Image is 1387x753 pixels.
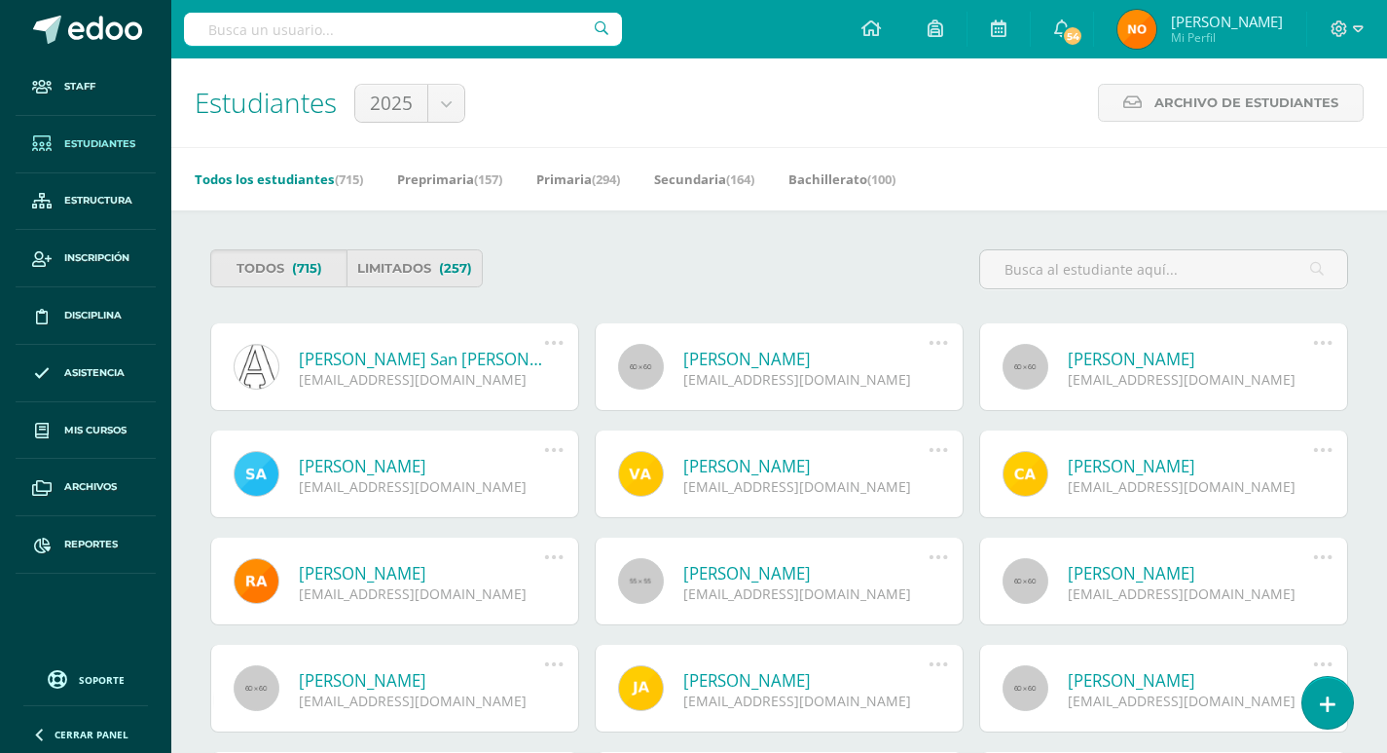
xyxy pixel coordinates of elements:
span: Staff [64,79,95,94]
span: (157) [474,170,502,188]
img: 5ab026cfe20b66e6dbc847002bf25bcf.png [1117,10,1156,49]
a: Bachillerato(100) [788,164,895,195]
span: (715) [292,250,322,286]
a: Reportes [16,516,156,574]
a: [PERSON_NAME] [299,562,544,584]
span: Cerrar panel [55,728,128,741]
a: Disciplina [16,287,156,345]
a: Limitados(257) [347,249,483,287]
span: Estudiantes [64,136,135,152]
input: Busca un usuario... [184,13,622,46]
a: Asistencia [16,345,156,402]
a: Inscripción [16,230,156,287]
a: Estudiantes [16,116,156,173]
a: 2025 [355,85,464,122]
span: (257) [439,250,472,286]
a: Todos(715) [210,249,347,287]
span: Asistencia [64,365,125,381]
span: Inscripción [64,250,129,266]
a: [PERSON_NAME] [683,562,929,584]
a: Archivos [16,459,156,516]
div: [EMAIL_ADDRESS][DOMAIN_NAME] [683,477,929,496]
span: Archivos [64,479,117,495]
div: [EMAIL_ADDRESS][DOMAIN_NAME] [1068,370,1313,389]
a: Soporte [23,665,148,692]
span: (100) [867,170,895,188]
a: Staff [16,58,156,116]
div: [EMAIL_ADDRESS][DOMAIN_NAME] [1068,477,1313,496]
div: [EMAIL_ADDRESS][DOMAIN_NAME] [299,370,544,389]
a: Mis cursos [16,402,156,460]
span: (164) [726,170,754,188]
a: [PERSON_NAME] [683,348,929,370]
div: [EMAIL_ADDRESS][DOMAIN_NAME] [683,692,929,710]
span: 54 [1062,25,1083,47]
div: [EMAIL_ADDRESS][DOMAIN_NAME] [299,584,544,603]
div: [EMAIL_ADDRESS][DOMAIN_NAME] [683,370,929,389]
span: (715) [335,170,363,188]
span: Estructura [64,193,132,208]
a: [PERSON_NAME] [299,455,544,477]
a: Estructura [16,173,156,231]
div: [EMAIL_ADDRESS][DOMAIN_NAME] [1068,692,1313,710]
span: Mi Perfil [1171,29,1283,46]
a: Preprimaria(157) [397,164,502,195]
span: Archivo de Estudiantes [1154,85,1338,121]
a: [PERSON_NAME] [1068,455,1313,477]
a: [PERSON_NAME] [683,455,929,477]
span: Mis cursos [64,423,127,438]
a: [PERSON_NAME] [1068,669,1313,692]
a: Todos los estudiantes(715) [195,164,363,195]
div: [EMAIL_ADDRESS][DOMAIN_NAME] [683,584,929,603]
a: [PERSON_NAME] [1068,562,1313,584]
a: Secundaria(164) [654,164,754,195]
span: [PERSON_NAME] [1171,12,1283,31]
span: 2025 [370,85,413,122]
a: [PERSON_NAME] San [PERSON_NAME] [299,348,544,370]
a: Archivo de Estudiantes [1098,84,1364,122]
a: [PERSON_NAME] [1068,348,1313,370]
input: Busca al estudiante aquí... [980,250,1347,288]
span: Soporte [79,673,125,687]
div: [EMAIL_ADDRESS][DOMAIN_NAME] [299,477,544,496]
span: Estudiantes [195,84,337,121]
span: (294) [592,170,620,188]
span: Disciplina [64,308,122,323]
span: Reportes [64,537,118,552]
div: [EMAIL_ADDRESS][DOMAIN_NAME] [1068,584,1313,603]
a: [PERSON_NAME] [683,669,929,692]
a: Primaria(294) [536,164,620,195]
